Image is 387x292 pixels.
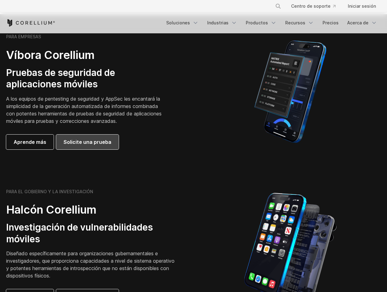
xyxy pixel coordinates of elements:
font: Industrias [207,20,228,26]
a: Aprende más [6,135,54,149]
div: Navigation Menu [163,17,381,28]
p: Diseñado específicamente para organizaciones gubernamentales e investigadores, que proporciona ca... [6,250,179,279]
a: Solicite una prueba [56,135,119,149]
h3: Investigación de vulnerabilidades móviles [6,222,179,245]
h6: PARA EL GOBIERNO Y LA INVESTIGACIÓN [6,189,93,194]
span: Aprende más [14,138,46,146]
p: A los equipos de pentesting de seguridad y AppSec les encantará la simplicidad de la generación a... [6,95,164,125]
font: Soluciones [166,20,190,26]
font: Productos [246,20,268,26]
font: Acerca de [347,20,368,26]
h6: PARA EMPRESAS [6,34,41,40]
h2: Víbora Corellium [6,48,164,62]
div: Navigation Menu [268,1,381,12]
span: Solicite una prueba [64,138,111,146]
font: Centro de soporte [291,3,331,9]
img: Corellium MATRIX automated report on iPhone showing app vulnerability test results across securit... [244,38,337,146]
font: Recursos [285,20,305,26]
h3: Pruebas de seguridad de aplicaciones móviles [6,67,164,90]
button: Search [273,1,284,12]
a: Corellium Home [6,19,55,27]
a: Precios [319,17,342,28]
h2: Halcón Corellium [6,203,179,217]
a: Iniciar sesión [343,1,381,12]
